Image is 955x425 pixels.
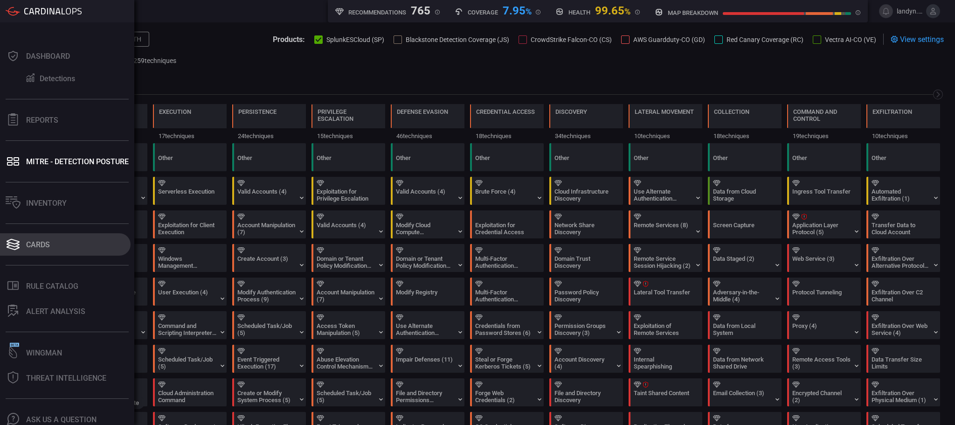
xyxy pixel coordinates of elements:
[232,210,306,238] div: T1098: Account Manipulation
[311,177,385,205] div: T1068: Exploitation for Privilege Escalation
[470,345,544,373] div: T1558: Steal or Forge Kerberos Tickets
[891,34,944,45] div: View settings
[792,255,851,269] div: Web Service (3)
[634,289,692,303] div: Lateral Tool Transfer
[708,104,782,143] div: TA0009: Collection
[317,255,375,269] div: Domain or Tenant Policy Modification (2)
[526,7,532,16] span: %
[554,222,613,236] div: Network Share Discovery
[629,244,702,272] div: T1563: Remote Service Session Hijacking
[396,289,454,303] div: Modify Registry
[549,210,623,238] div: T1135: Network Share Discovery
[568,9,590,16] h5: Health
[396,188,454,202] div: Valid Accounts (4)
[713,222,771,236] div: Screen Capture
[317,356,375,370] div: Abuse Elevation Control Mechanism (6)
[391,177,464,205] div: T1078: Valid Accounts
[714,35,803,44] button: Red Canary Coverage (RC)
[554,154,613,168] div: Other
[866,210,940,238] div: T1537: Transfer Data to Cloud Account
[74,311,147,339] div: T1566: Phishing
[549,104,623,143] div: TA0007: Discovery
[792,222,851,236] div: Application Layer Protocol (5)
[866,278,940,306] div: T1041: Exfiltration Over C2 Channel
[273,35,305,44] span: Products:
[158,390,216,404] div: Cloud Administration Command
[554,188,613,202] div: Cloud Infrastructure Discovery
[787,244,861,272] div: T1102: Web Service
[153,177,227,205] div: T1648: Serverless Execution
[872,322,930,336] div: Exfiltration Over Web Service (4)
[317,222,375,236] div: Valid Accounts (4)
[866,143,940,171] div: Other
[237,356,296,370] div: Event Triggered Execution (17)
[549,244,623,272] div: T1482: Domain Trust Discovery
[787,177,861,205] div: T1105: Ingress Tool Transfer
[713,356,771,370] div: Data from Network Shared Drive
[714,108,749,115] div: Collection
[787,128,861,143] div: 19 techniques
[396,222,454,236] div: Modify Cloud Compute Infrastructure (5)
[549,311,623,339] div: T1069: Permission Groups Discovery
[311,244,385,272] div: T1484: Domain or Tenant Policy Modification
[470,143,544,171] div: Other
[470,311,544,339] div: T1555: Credentials from Password Stores
[158,222,216,236] div: Exploitation for Client Execution
[792,289,851,303] div: Protocol Tunneling
[470,210,544,238] div: T1212: Exploitation for Credential Access
[232,244,306,272] div: T1136: Create Account
[634,188,692,202] div: Use Alternate Authentication Material (4)
[629,278,702,306] div: T1570: Lateral Tool Transfer
[158,322,216,336] div: Command and Scripting Interpreter (12)
[391,244,464,272] div: T1484: Domain or Tenant Policy Modification
[475,289,533,303] div: Multi-Factor Authentication Request Generation
[470,177,544,205] div: T1110: Brute Force
[624,7,630,16] span: %
[237,289,296,303] div: Modify Authentication Process (9)
[396,322,454,336] div: Use Alternate Authentication Material (4)
[406,36,509,43] span: Blackstone Detection Coverage (JS)
[311,311,385,339] div: T1134: Access Token Manipulation
[238,108,277,115] div: Persistence
[232,128,306,143] div: 24 techniques
[74,278,147,306] div: T1189: Drive-by Compromise
[549,345,623,373] div: T1087: Account Discovery
[470,128,544,143] div: 18 techniques
[153,210,227,238] div: T1203: Exploitation for Client Execution
[153,278,227,306] div: T1204: User Execution
[554,322,613,336] div: Permission Groups Discovery (3)
[158,289,216,303] div: User Execution (4)
[727,36,803,43] span: Red Canary Coverage (RC)
[397,108,448,115] div: Defense Evasion
[792,390,851,404] div: Encrypted Channel (2)
[470,378,544,406] div: T1606: Forge Web Credentials
[595,4,630,15] div: 99.65
[468,9,498,16] h5: Coverage
[26,240,50,249] div: Cards
[503,4,532,15] div: 7.95
[866,378,940,406] div: T1052: Exfiltration Over Physical Medium
[232,104,306,143] div: TA0003: Persistence
[872,289,930,303] div: Exfiltration Over C2 Channel
[554,390,613,404] div: File and Directory Discovery
[792,356,851,370] div: Remote Access Tools (3)
[629,345,702,373] div: T1534: Internal Spearphishing
[629,143,702,171] div: Other
[158,188,216,202] div: Serverless Execution
[470,104,544,143] div: TA0006: Credential Access
[549,177,623,205] div: T1580: Cloud Infrastructure Discovery
[311,345,385,373] div: T1548: Abuse Elevation Control Mechanism
[26,415,97,424] div: Ask Us A Question
[26,348,62,357] div: Wingman
[554,255,613,269] div: Domain Trust Discovery
[317,322,375,336] div: Access Token Manipulation (5)
[475,322,533,336] div: Credentials from Password Stores (6)
[787,210,861,238] div: T1071: Application Layer Protocol
[74,345,147,373] div: T1199: Trusted Relationship
[713,188,771,202] div: Data from Cloud Storage
[317,188,375,202] div: Exploitation for Privilege Escalation
[872,154,930,168] div: Other
[391,345,464,373] div: T1562: Impair Defenses
[317,390,375,404] div: Scheduled Task/Job (5)
[391,378,464,406] div: T1222: File and Directory Permissions Modification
